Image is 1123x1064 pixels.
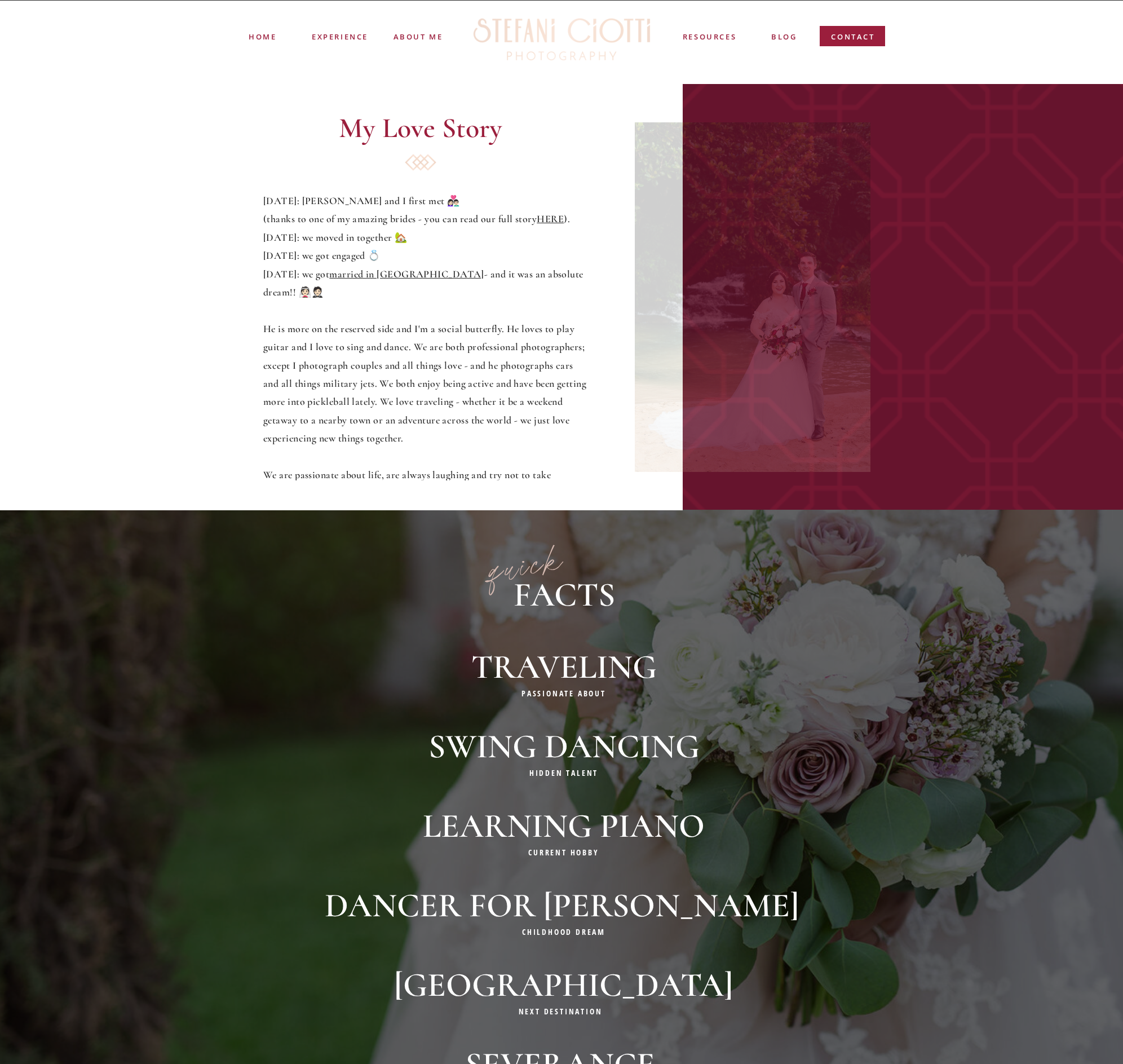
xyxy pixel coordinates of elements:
p: SWING DANCING [379,730,748,763]
h3: quick [489,550,563,582]
a: HERE [537,213,564,225]
h1: FACTS [498,578,630,611]
a: Home [249,31,276,42]
a: experience [312,31,368,40]
p: DANCER FOR [PERSON_NAME] [306,889,817,922]
a: resources [682,31,737,44]
p: [DATE]: [PERSON_NAME] and I first met 👩🏻‍❤️‍👨🏻 (thanks to one of my amazing brides - you can read... [263,192,590,480]
p: LEARNING PIANO [346,809,782,843]
a: married in [GEOGRAPHIC_DATA] [329,268,484,280]
p: TRAVELING [346,650,782,684]
h2: My Love Story [265,114,576,149]
p: PASSIONATE ABOUT [484,687,643,699]
a: contact [831,31,875,47]
p: next destination [481,1005,640,1017]
p: [GEOGRAPHIC_DATA] [294,968,833,1002]
p: CHILDHOOD DREAM [484,926,643,937]
p: HIDDEN TALENT [484,767,643,778]
p: CURRENT HOBBY [484,846,643,858]
a: blog [771,31,797,44]
a: ABOUT ME [392,31,444,41]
